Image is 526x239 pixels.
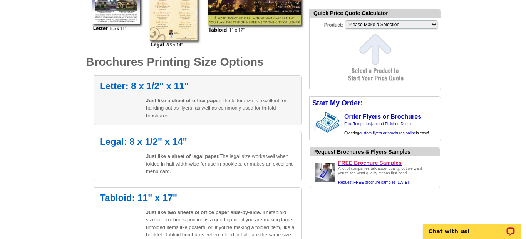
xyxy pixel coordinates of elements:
iframe: LiveChat chat widget [418,215,526,239]
a: Request FREE samples of our brochures printing [313,179,337,185]
span: Just like two sheets of office paper side-by-side. The [146,209,271,215]
div: A lot of companies talk about quality, but we want you to see what quality means first hand. [338,166,427,185]
p: The legal size works well when folded in half width-wise for use in booklets, or makes an excelle... [146,153,295,175]
img: Request FREE samples of our brochures printing [313,161,337,184]
h2: Letter: 8 x 1/2" x 11" [100,81,295,91]
img: background image for brochures and flyers arrow [310,110,316,135]
h2: Legal: 8 x 1/2" x 14" [100,137,295,146]
span: | Ordering is easy! [344,122,429,135]
div: Start My Order: [310,97,441,110]
span: Just like a sheet of office paper. [146,98,222,103]
a: Free Templates [344,122,371,126]
div: Want to know how your brochure printing will look before you order it? Check our work. [314,148,440,156]
span: Just like a sheet of legal paper. [146,153,219,159]
p: The letter size is excellent for handing out as flyers, as well as commonly used for tri-fold bro... [146,97,295,119]
a: Request FREE samples of our flyer & brochure printing. [338,180,410,184]
a: custom flyers or brochures online [359,131,416,135]
label: Product: [310,20,344,28]
h2: Tabloid: 11" x 17" [100,193,295,202]
a: Upload Finished Design [372,122,412,126]
a: Order Flyers or Brochures [344,113,421,120]
a: FREE Brochure Samples [338,159,437,166]
img: stack of brochures with custom content [316,110,343,135]
h1: Brochures Printing Size Options [86,56,302,68]
div: Quick Price Quote Calculator [310,9,441,18]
